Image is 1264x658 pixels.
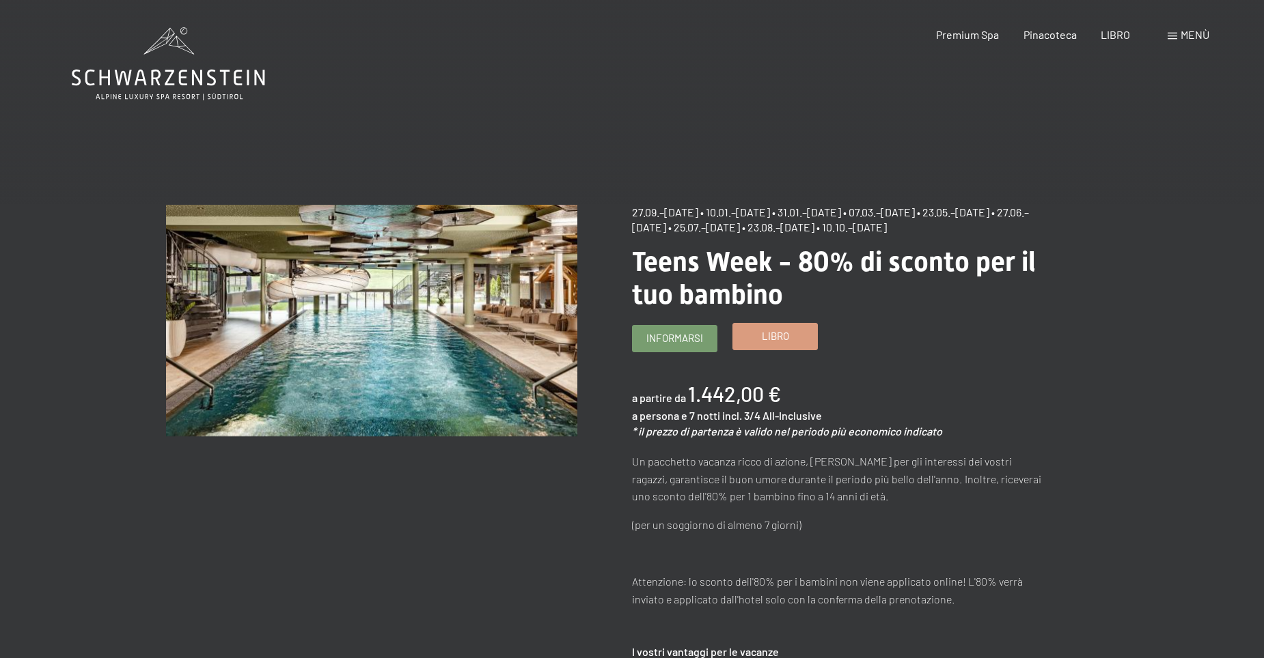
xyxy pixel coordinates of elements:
[733,324,817,349] a: Libro
[646,331,703,345] span: Informarsi
[632,573,1044,607] p: Attenzione: lo sconto dell'80% per i bambini non viene applicato online! L'80% verrà inviato e ap...
[633,326,717,352] a: Informarsi
[632,391,686,404] span: a partire da
[1023,28,1077,41] a: Pinacoteca
[722,409,822,422] span: incl. 3/4 All-Inclusive
[1101,28,1130,41] a: LIBRO
[632,645,779,658] strong: I vostri vantaggi per le vacanze
[1181,28,1209,41] span: Menù
[632,246,1036,311] span: Teens Week - 80% di sconto per il tuo bambino
[166,205,578,436] img: Teens Week - 80% Rabatt für Ihr Kind
[762,329,789,343] span: Libro
[772,205,841,218] span: • 31.01.–[DATE]
[816,220,887,233] span: • 10.10.–[DATE]
[632,409,687,422] span: a persona e
[689,409,720,422] span: 7 notti
[917,205,989,218] span: • 23.05.–[DATE]
[632,205,698,218] span: 27.09.–[DATE]
[688,382,781,406] b: 1.442,00 €
[632,455,1041,502] font: Un pacchetto vacanza ricco di azione, [PERSON_NAME] per gli interessi dei vostri ragazzi, garanti...
[632,425,942,438] em: * il prezzo di partenza è valido nel periodo più economico indicato
[936,28,999,41] a: Premium Spa
[843,205,915,218] span: • 07.03.–[DATE]
[700,205,770,218] span: • 10.01.–[DATE]
[632,516,1044,534] p: (per un soggiorno di almeno 7 giorni)
[668,220,740,233] span: • 25.07.–[DATE]
[742,220,814,233] span: • 23.08.–[DATE]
